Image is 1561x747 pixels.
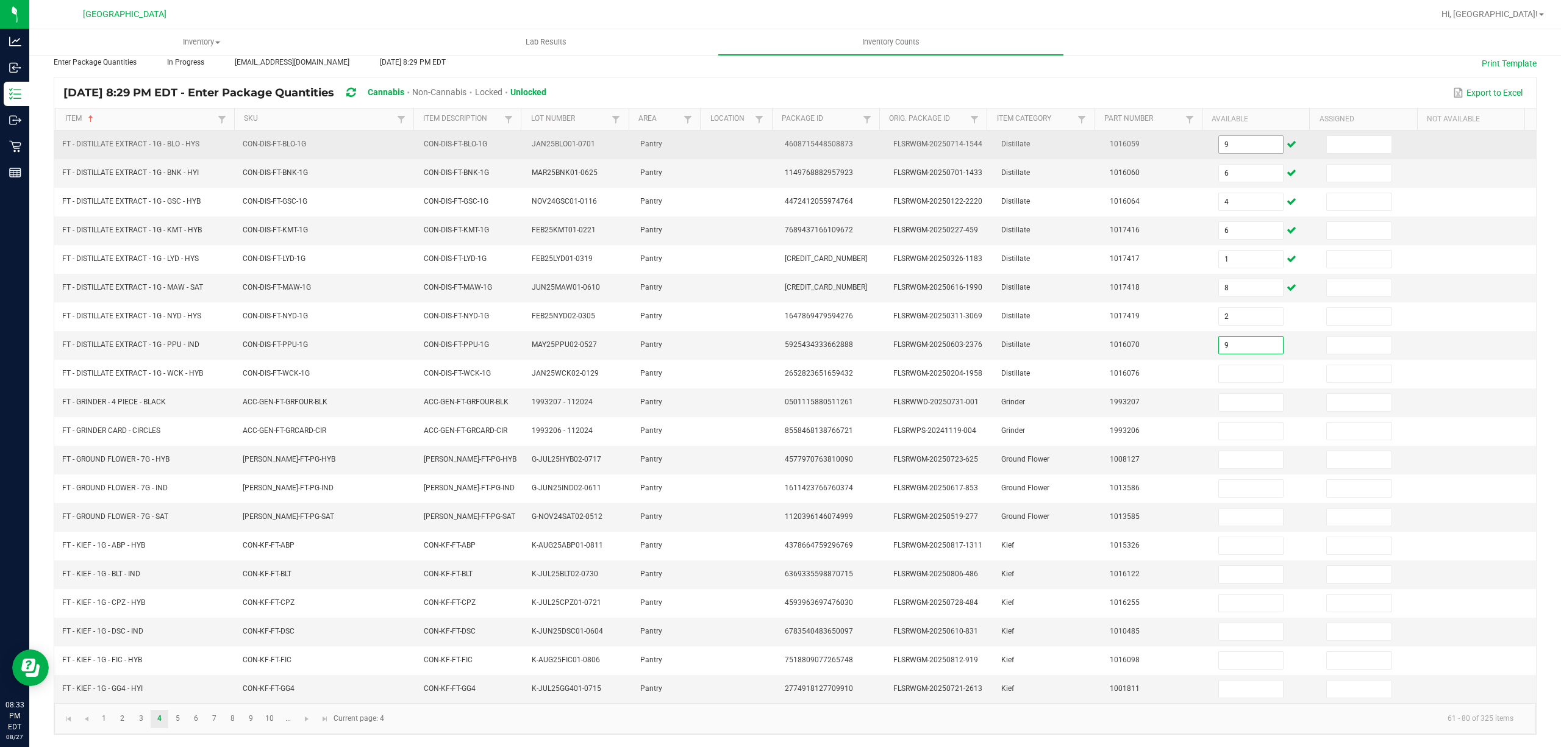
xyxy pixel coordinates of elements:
a: Filter [1074,112,1089,127]
span: FT - GRINDER CARD - CIRCLES [62,426,160,435]
span: FLSRWGM-20250122-2220 [893,197,982,206]
span: 4378664759296769 [785,541,853,549]
span: 1008127 [1110,455,1140,463]
a: Page 5 [169,710,187,728]
span: Pantry [640,254,662,263]
span: Distillate [1001,369,1030,377]
a: Filter [752,112,766,127]
span: JAN25WCK02-0129 [532,369,599,377]
span: Cannabis [368,87,404,97]
span: Grinder [1001,426,1025,435]
span: 1013586 [1110,484,1140,492]
inline-svg: Inbound [9,62,21,74]
span: 1017419 [1110,312,1140,320]
span: FT - DISTILLATE EXTRACT - 1G - NYD - HYS [62,312,201,320]
a: Filter [501,112,516,127]
span: Pantry [640,197,662,206]
span: 1993206 - 112024 [532,426,593,435]
a: Go to the first page [60,710,77,728]
span: JAN25BLO01-0701 [532,140,595,148]
span: Pantry [640,627,662,635]
span: Pantry [640,168,662,177]
span: FLSRWGM-20250617-853 [893,484,978,492]
span: Pantry [640,140,662,148]
a: Filter [1182,112,1197,127]
span: 1149768882957923 [785,168,853,177]
span: Distillate [1001,140,1030,148]
span: FLSRWWD-20250731-001 [893,398,979,406]
span: 4577970763810090 [785,455,853,463]
span: Pantry [640,398,662,406]
span: FT - KIEF - 1G - BLT - IND [62,570,140,578]
span: Hi, [GEOGRAPHIC_DATA]! [1441,9,1538,19]
span: 1611423766760374 [785,484,853,492]
a: Package IdSortable [782,114,860,124]
span: CON-DIS-FT-MAW-1G [243,283,311,291]
span: Sortable [86,114,96,124]
inline-svg: Outbound [9,114,21,126]
span: 7689437166109672 [785,226,853,234]
a: Page 1 [95,710,113,728]
span: Ground Flower [1001,512,1049,521]
a: Page 3 [132,710,150,728]
span: G-NOV24SAT02-0512 [532,512,602,521]
span: 1013585 [1110,512,1140,521]
span: FLSRWGM-20250204-1958 [893,369,982,377]
span: FT - DISTILLATE EXTRACT - 1G - PPU - IND [62,340,199,349]
th: Assigned [1309,109,1416,130]
span: 5925434333662888 [785,340,853,349]
a: ItemSortable [65,114,215,124]
span: FLSRWGM-20250311-3069 [893,312,982,320]
a: Item CategorySortable [997,114,1075,124]
span: Distillate [1001,340,1030,349]
span: Pantry [640,598,662,607]
span: MAY25PPU02-0527 [532,340,597,349]
span: FLSRWGM-20250817-1311 [893,541,982,549]
span: CON-KF-FT-CPZ [424,598,476,607]
span: CON-DIS-FT-WCK-1G [243,369,310,377]
span: MAR25BNK01-0625 [532,168,598,177]
a: Orig. Package IdSortable [889,114,967,124]
iframe: Resource center [12,649,49,686]
span: 1016070 [1110,340,1140,349]
span: K-AUG25ABP01-0811 [532,541,603,549]
span: 2774918127709910 [785,684,853,693]
a: Page 11 [279,710,297,728]
span: Go to the last page [320,714,330,724]
span: 1016076 [1110,369,1140,377]
span: CON-KF-FT-BLT [424,570,473,578]
span: CON-KF-FT-ABP [424,541,476,549]
span: CON-KF-FT-ABP [243,541,295,549]
span: FT - DISTILLATE EXTRACT - 1G - GSC - HYB [62,197,201,206]
span: Pantry [640,226,662,234]
span: FLSRWGM-20250812-919 [893,656,978,664]
span: [PERSON_NAME]-FT-PG-IND [424,484,515,492]
span: CON-KF-FT-FIC [424,656,473,664]
span: K-JUN25DSC01-0604 [532,627,603,635]
span: ACC-GEN-FT-GRCARD-CIR [424,426,507,435]
span: Kief [1001,627,1014,635]
inline-svg: Reports [9,166,21,179]
span: G-JUL25HYB02-0717 [532,455,601,463]
kendo-pager: Current page: 4 [54,703,1536,734]
span: CON-DIS-FT-KMT-1G [243,226,308,234]
span: Kief [1001,541,1014,549]
th: Not Available [1417,109,1524,130]
span: CON-DIS-FT-GSC-1G [243,197,307,206]
span: FT - KIEF - 1G - DSC - IND [62,627,143,635]
inline-svg: Inventory [9,88,21,100]
span: FLSRWGM-20250806-486 [893,570,978,578]
span: [PERSON_NAME]-FT-PG-SAT [424,512,515,521]
a: Lot NumberSortable [531,114,609,124]
span: 1993207 [1110,398,1140,406]
a: Go to the last page [316,710,334,728]
span: Go to the next page [302,714,312,724]
span: Ground Flower [1001,484,1049,492]
span: 7518809077265748 [785,656,853,664]
span: CON-DIS-FT-NYD-1G [243,312,308,320]
span: FT - GROUND FLOWER - 7G - HYB [62,455,170,463]
span: Grinder [1001,398,1025,406]
span: 2652823651659432 [785,369,853,377]
span: Go to the first page [64,714,74,724]
span: 1016122 [1110,570,1140,578]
